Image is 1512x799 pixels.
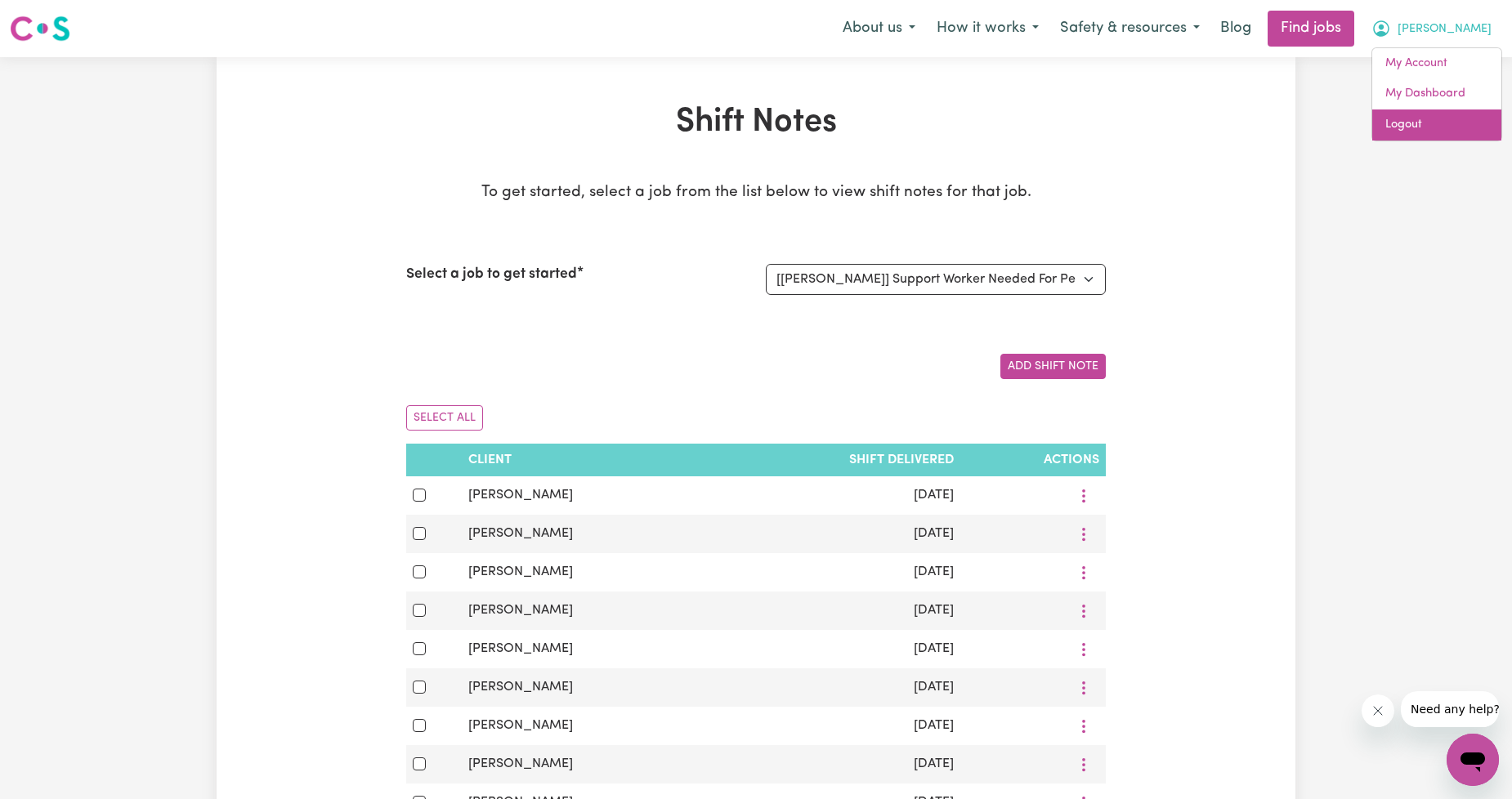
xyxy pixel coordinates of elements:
[406,181,1106,205] p: To get started, select a job from the list below to view shift notes for that job.
[711,630,960,668] td: [DATE]
[1447,734,1499,786] iframe: Button to launch messaging window
[1049,11,1210,46] button: Safety & resources
[1372,48,1501,79] a: My Account
[1401,691,1499,727] iframe: Message from company
[1371,47,1502,141] div: My Account
[468,604,573,617] span: [PERSON_NAME]
[711,745,960,783] td: [DATE]
[1000,354,1106,379] button: Add a new shift note for the selected job
[960,444,1106,476] th: Actions
[406,103,1106,142] h1: Shift Notes
[1068,752,1099,777] button: More options
[468,642,573,655] span: [PERSON_NAME]
[468,681,573,694] span: [PERSON_NAME]
[1361,11,1502,46] button: My Account
[1372,109,1501,141] a: Logout
[1210,11,1261,47] a: Blog
[468,565,573,578] span: [PERSON_NAME]
[1268,11,1354,47] a: Find jobs
[10,11,99,25] span: Need any help?
[468,757,573,770] span: [PERSON_NAME]
[468,719,573,732] span: [PERSON_NAME]
[711,444,960,476] th: Shift delivered
[1362,694,1394,727] iframe: Close message
[468,453,512,466] span: Client
[711,591,960,630] td: [DATE]
[1068,521,1099,547] button: More options
[711,515,960,553] td: [DATE]
[1068,483,1099,508] button: More options
[711,476,960,515] td: [DATE]
[1372,78,1501,109] a: My Dashboard
[406,405,483,431] button: Select All
[1068,675,1099,700] button: More options
[10,14,70,43] img: Careseekers logo
[1068,560,1099,585] button: More options
[711,668,960,707] td: [DATE]
[832,11,926,46] button: About us
[1068,598,1099,623] button: More options
[1068,713,1099,739] button: More options
[711,553,960,591] td: [DATE]
[10,10,70,47] a: Careseekers logo
[468,527,573,540] span: [PERSON_NAME]
[1068,636,1099,662] button: More options
[1398,20,1492,38] span: [PERSON_NAME]
[406,264,577,285] label: Select a job to get started
[711,707,960,745] td: [DATE]
[468,489,573,502] span: [PERSON_NAME]
[926,11,1049,46] button: How it works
